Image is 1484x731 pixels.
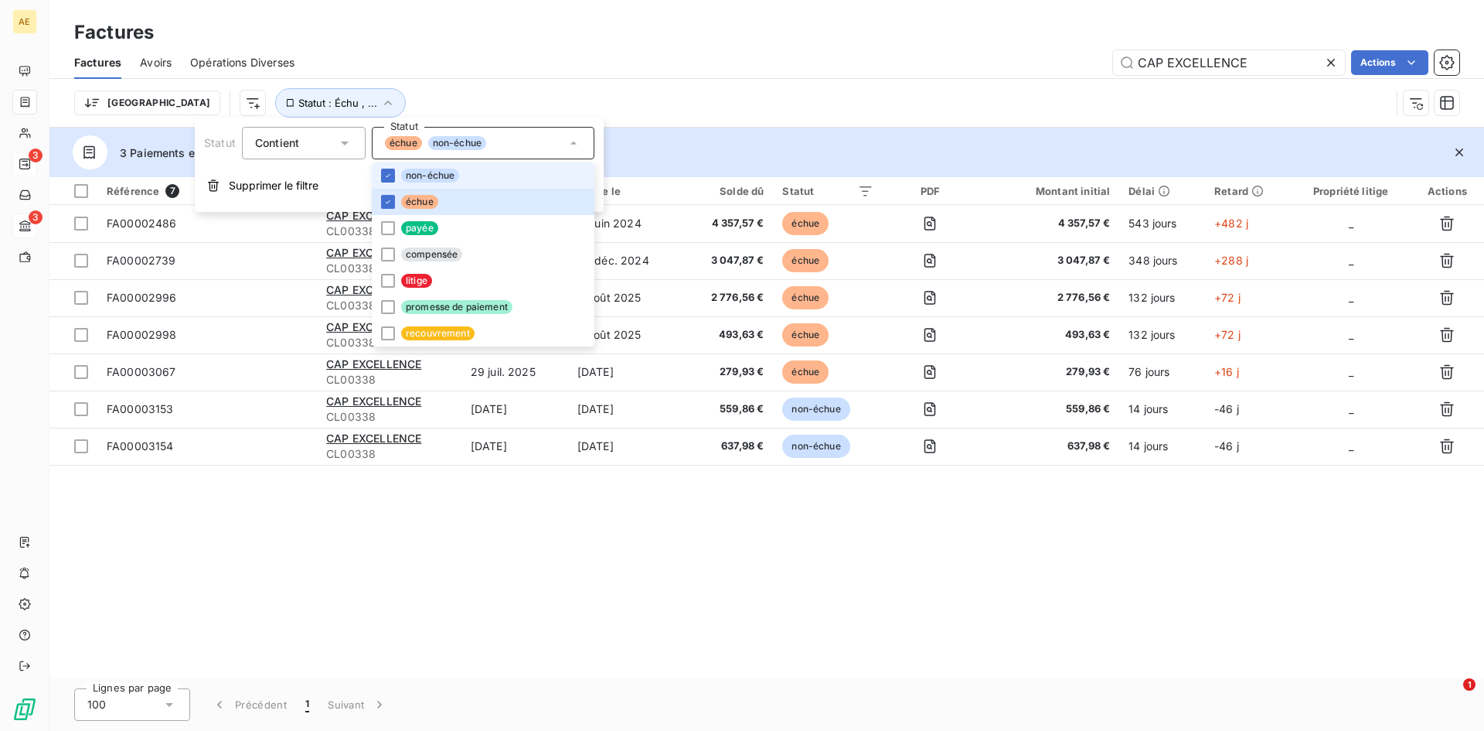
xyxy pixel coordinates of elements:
span: _ [1349,291,1353,304]
span: échue [782,323,829,347]
span: promesse de paiement [401,300,512,314]
td: 76 jours [1119,354,1205,391]
span: 637,98 € [692,439,764,454]
div: PDF [892,185,969,197]
td: 18 juin 2024 [568,205,682,242]
span: Statut [204,136,236,149]
td: 132 jours [1119,316,1205,354]
span: échue [782,249,829,272]
span: CL00338 [326,446,452,462]
td: 29 déc. 2024 [568,242,682,279]
div: Montant initial [987,185,1110,197]
span: _ [1349,365,1353,378]
span: Opérations Diverses [190,55,294,70]
span: Référence [107,185,159,197]
td: [DATE] [568,428,682,465]
span: 493,63 € [987,327,1110,343]
img: Logo LeanPay [12,697,37,722]
span: CAP EXCELLENCE [326,320,421,333]
span: CL00338 [326,224,452,239]
button: 1 [296,688,318,721]
span: 559,86 € [692,401,764,417]
span: CAP EXCELLENCE [326,395,421,408]
span: _ [1349,217,1353,230]
td: 14 jours [1119,391,1205,428]
td: 543 jours [1119,205,1205,242]
span: CL00338 [326,298,452,313]
button: Statut : Échu , ... [275,88,406,118]
span: échue [782,360,829,384]
span: non-échue [782,435,849,458]
div: Retard [1214,185,1282,197]
span: 7 [165,184,179,198]
span: échue [782,212,829,235]
span: Contient [255,136,299,149]
h3: Factures [74,19,154,46]
div: Délai [1128,185,1196,197]
span: CL00338 [326,261,452,276]
span: 2 776,56 € [692,290,764,306]
button: Actions [1351,50,1428,75]
span: FA00002996 [107,291,177,304]
span: +288 j [1214,254,1248,267]
span: 3 [29,210,43,224]
td: 348 jours [1119,242,1205,279]
span: -46 j [1214,402,1239,415]
span: 279,93 € [987,364,1110,380]
span: _ [1349,254,1353,267]
div: AE [12,9,37,34]
span: FA00002739 [107,254,176,267]
td: 2 août 2025 [568,279,682,316]
span: non-échue [428,136,486,150]
span: compensée [401,248,462,261]
span: non-échue [401,169,459,183]
span: 3 047,87 € [692,253,764,268]
div: Statut [782,185,873,197]
span: _ [1349,328,1353,341]
td: [DATE] [568,391,682,428]
div: Actions [1420,185,1475,197]
td: 14 jours [1119,428,1205,465]
span: Statut : Échu , ... [298,97,377,109]
input: Rechercher [1113,50,1345,75]
td: 132 jours [1119,279,1205,316]
span: 100 [87,697,106,712]
span: Factures [74,55,121,70]
span: 3 [29,149,43,162]
span: CAP EXCELLENCE [326,209,421,222]
td: [DATE] [461,428,568,465]
span: échue [401,195,438,209]
span: FA00002998 [107,328,177,341]
span: CL00338 [326,409,452,425]
span: échue [782,286,829,309]
span: Avoirs [140,55,172,70]
button: Précédent [203,688,296,721]
td: 29 juil. 2025 [461,354,568,391]
span: CAP EXCELLENCE [326,246,421,259]
td: [DATE] [568,354,682,391]
span: recouvrement [401,326,475,340]
span: CAP EXCELLENCE [326,357,421,371]
span: 637,98 € [987,439,1110,454]
span: _ [1349,402,1353,415]
span: +72 j [1214,328,1241,341]
span: Supprimer le filtre [229,178,318,193]
div: Échue le [577,185,673,197]
span: 279,93 € [692,364,764,380]
span: 559,86 € [987,401,1110,417]
span: 4 357,57 € [987,216,1110,231]
span: 493,63 € [692,327,764,343]
span: CL00338 [326,335,452,350]
span: échue [385,136,422,150]
span: _ [1349,439,1353,453]
span: 3 Paiements en attente [120,145,241,161]
span: FA00003067 [107,365,176,378]
span: -46 j [1214,439,1239,453]
span: litige [401,274,432,288]
button: Suivant [318,688,397,721]
button: Supprimer le filtre [195,169,604,203]
span: 3 047,87 € [987,253,1110,268]
span: FA00002486 [107,217,177,230]
span: FA00003153 [107,402,174,415]
span: 1 [305,697,309,712]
